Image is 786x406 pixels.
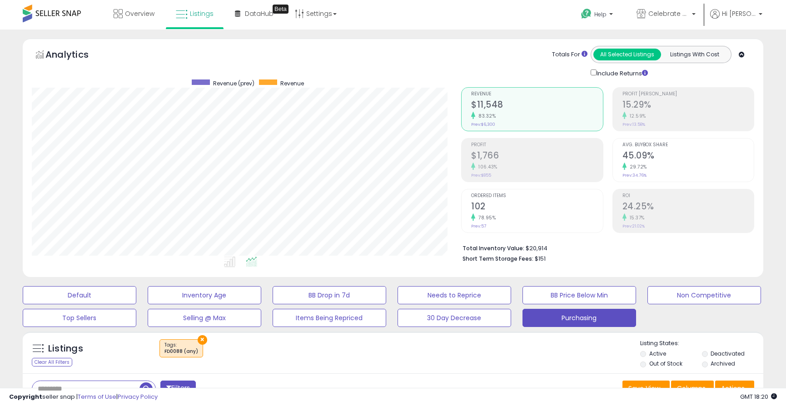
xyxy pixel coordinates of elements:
[622,122,645,127] small: Prev: 13.58%
[45,48,106,63] h5: Analytics
[647,286,761,304] button: Non Competitive
[471,150,603,163] h2: $1,766
[463,255,533,262] b: Short Term Storage Fees:
[190,9,214,18] span: Listings
[48,342,83,355] h5: Listings
[475,113,496,119] small: 83.32%
[471,201,603,213] h2: 102
[471,223,486,229] small: Prev: 57
[471,173,491,178] small: Prev: $855
[160,381,196,396] button: Filters
[740,392,777,401] span: 2025-09-11 18:20 GMT
[273,309,386,327] button: Items Being Repriced
[213,79,254,87] span: Revenue (prev)
[552,50,587,59] div: Totals For
[463,242,747,253] li: $20,914
[471,193,603,198] span: Ordered Items
[118,392,158,401] a: Privacy Policy
[622,201,754,213] h2: 24.25%
[273,5,289,14] div: Tooltip anchor
[148,309,261,327] button: Selling @ Max
[471,92,603,97] span: Revenue
[715,381,754,396] button: Actions
[9,392,42,401] strong: Copyright
[622,223,645,229] small: Prev: 21.02%
[148,286,261,304] button: Inventory Age
[164,342,198,355] span: Tags :
[574,1,622,30] a: Help
[710,9,762,30] a: Hi [PERSON_NAME]
[711,360,735,367] label: Archived
[593,49,661,60] button: All Selected Listings
[627,163,647,170] small: 29.72%
[463,244,524,252] b: Total Inventory Value:
[622,143,754,148] span: Avg. Buybox Share
[125,9,154,18] span: Overview
[398,309,511,327] button: 30 Day Decrease
[475,214,496,221] small: 78.95%
[280,79,304,87] span: Revenue
[23,286,136,304] button: Default
[722,9,756,18] span: Hi [PERSON_NAME]
[627,113,646,119] small: 12.59%
[535,254,546,263] span: $151
[198,335,207,345] button: ×
[9,393,158,401] div: seller snap | |
[594,10,607,18] span: Help
[649,360,682,367] label: Out of Stock
[711,350,745,357] label: Deactivated
[622,193,754,198] span: ROI
[677,384,706,393] span: Columns
[273,286,386,304] button: BB Drop in 7d
[471,143,603,148] span: Profit
[78,392,116,401] a: Terms of Use
[648,9,689,18] span: Celebrate Alive
[671,381,714,396] button: Columns
[640,339,763,348] p: Listing States:
[622,173,647,178] small: Prev: 34.76%
[622,92,754,97] span: Profit [PERSON_NAME]
[398,286,511,304] button: Needs to Reprice
[471,122,495,127] small: Prev: $6,300
[661,49,728,60] button: Listings With Cost
[23,309,136,327] button: Top Sellers
[522,309,636,327] button: Purchasing
[471,99,603,112] h2: $11,548
[649,350,666,357] label: Active
[32,358,72,366] div: Clear All Filters
[622,99,754,112] h2: 15.29%
[622,381,670,396] button: Save View
[584,68,659,78] div: Include Returns
[245,9,274,18] span: DataHub
[581,8,592,20] i: Get Help
[622,150,754,163] h2: 45.09%
[164,348,198,355] div: FD0088 (any)
[627,214,645,221] small: 15.37%
[475,163,497,170] small: 106.43%
[522,286,636,304] button: BB Price Below Min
